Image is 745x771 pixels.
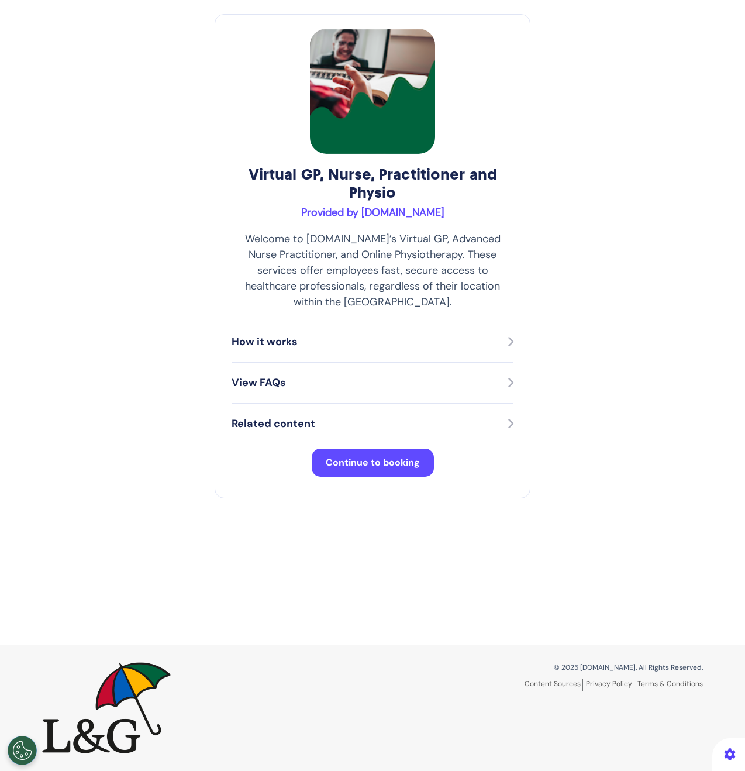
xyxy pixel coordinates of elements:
[381,662,703,673] p: © 2025 [DOMAIN_NAME]. All Rights Reserved.
[232,231,513,310] p: Welcome to [DOMAIN_NAME]’s Virtual GP, Advanced Nurse Practitioner, and Online Physiotherapy. The...
[586,679,634,691] a: Privacy Policy
[232,415,513,432] button: Related content
[232,206,513,219] h3: Provided by [DOMAIN_NAME]
[310,29,435,154] img: Virtual GP, Nurse, Practitioner and Physio
[326,456,420,469] span: Continue to booking
[232,166,513,202] h2: Virtual GP, Nurse, Practitioner and Physio
[637,679,703,689] a: Terms & Conditions
[232,333,513,350] button: How it works
[8,736,37,765] button: Open Preferences
[232,416,315,432] p: Related content
[232,334,298,350] p: How it works
[525,679,583,691] a: Content Sources
[312,449,434,477] button: Continue to booking
[232,375,286,391] p: View FAQs
[232,374,513,391] button: View FAQs
[42,662,171,753] img: Spectrum.Life logo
